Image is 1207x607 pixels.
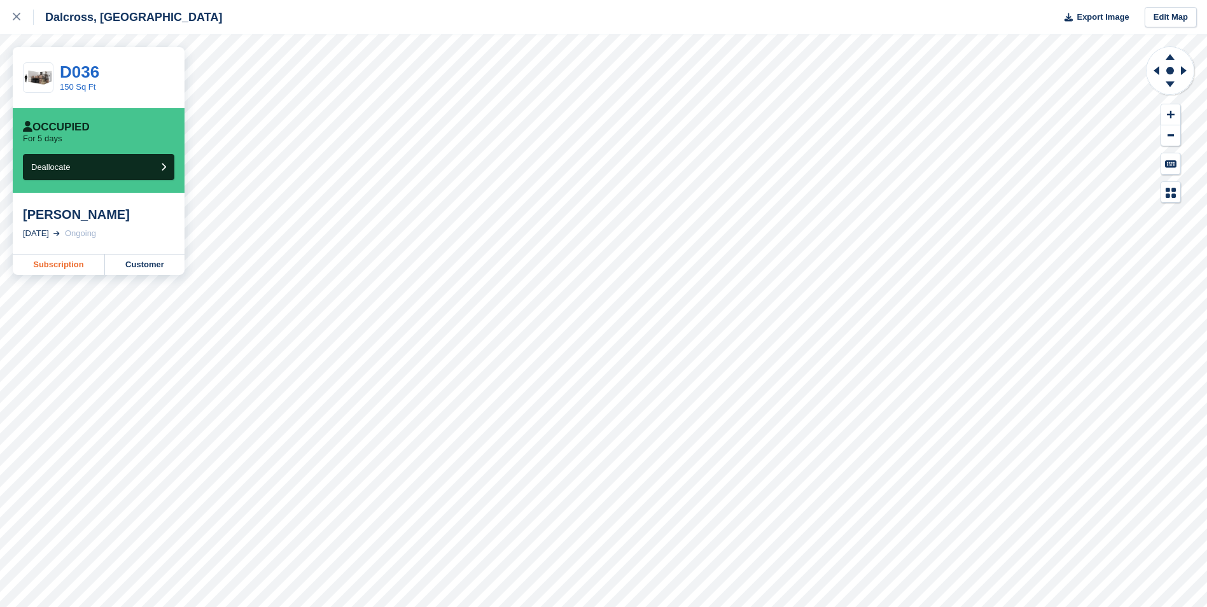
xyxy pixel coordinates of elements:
[23,134,62,144] p: For 5 days
[1077,11,1129,24] span: Export Image
[1161,182,1180,203] button: Map Legend
[65,227,96,240] div: Ongoing
[1161,153,1180,174] button: Keyboard Shortcuts
[23,154,174,180] button: Deallocate
[23,207,174,222] div: [PERSON_NAME]
[60,82,95,92] a: 150 Sq Ft
[105,255,185,275] a: Customer
[1161,125,1180,146] button: Zoom Out
[1057,7,1129,28] button: Export Image
[53,231,60,236] img: arrow-right-light-icn-cde0832a797a2874e46488d9cf13f60e5c3a73dbe684e267c42b8395dfbc2abf.svg
[13,255,105,275] a: Subscription
[1145,7,1197,28] a: Edit Map
[23,121,90,134] div: Occupied
[1161,104,1180,125] button: Zoom In
[31,162,70,172] span: Deallocate
[24,67,53,89] img: 150-sqft-unit.jpg
[60,62,99,81] a: D036
[23,227,49,240] div: [DATE]
[34,10,222,25] div: Dalcross, [GEOGRAPHIC_DATA]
